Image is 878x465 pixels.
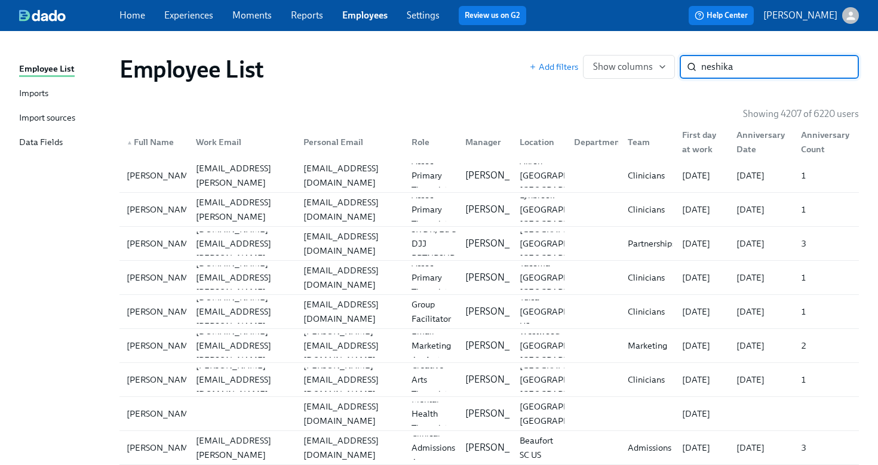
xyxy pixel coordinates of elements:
h1: Employee List [119,55,264,84]
p: [PERSON_NAME] [465,441,539,454]
a: Employees [342,10,388,21]
div: [PERSON_NAME][EMAIL_ADDRESS][DOMAIN_NAME] [299,358,402,401]
div: [PERSON_NAME][PERSON_NAME][EMAIL_ADDRESS][PERSON_NAME][DOMAIN_NAME][EMAIL_ADDRESS][DOMAIN_NAME]Cl... [119,431,859,464]
div: 3 [796,236,856,251]
div: Department [569,135,628,149]
div: Clinicians [623,168,673,183]
div: [EMAIL_ADDRESS][DOMAIN_NAME] [299,297,402,326]
div: Work Email [191,135,294,149]
div: Tacoma [GEOGRAPHIC_DATA] [GEOGRAPHIC_DATA] [515,256,612,299]
a: Imports [19,87,110,101]
div: [PERSON_NAME] [122,407,201,421]
div: [PERSON_NAME][DOMAIN_NAME][EMAIL_ADDRESS][PERSON_NAME][DOMAIN_NAME] [191,242,294,313]
div: Beaufort SC US [515,433,564,462]
p: Showing 4207 of 6220 users [743,107,859,121]
a: Reports [291,10,323,21]
p: [PERSON_NAME] [763,9,837,22]
p: [PERSON_NAME] [465,169,539,182]
div: [PERSON_NAME][PERSON_NAME][EMAIL_ADDRESS][PERSON_NAME][DOMAIN_NAME][EMAIL_ADDRESS][DOMAIN_NAME]As... [119,193,859,226]
p: [PERSON_NAME] [465,339,539,352]
div: Lynbrook [GEOGRAPHIC_DATA] [GEOGRAPHIC_DATA] [515,188,612,231]
div: [PERSON_NAME][EMAIL_ADDRESS][PERSON_NAME][DOMAIN_NAME] [191,147,294,204]
div: 1 [796,202,856,217]
span: ▲ [127,140,133,146]
div: Anniversary Date [727,130,792,154]
div: [PERSON_NAME] [122,372,201,387]
div: [PERSON_NAME] [122,236,201,251]
a: Experiences [164,10,213,21]
span: Help Center [695,10,748,21]
div: [GEOGRAPHIC_DATA] [GEOGRAPHIC_DATA] [GEOGRAPHIC_DATA] [515,222,612,265]
div: [DATE] [732,338,792,353]
div: Clinicians [623,202,673,217]
div: Data Fields [19,136,63,150]
div: 1 [796,168,856,183]
div: [DATE] [732,372,792,387]
div: Team [618,130,673,154]
button: Show columns [583,55,675,79]
div: [PERSON_NAME] [122,168,201,183]
div: Admissions [623,441,676,455]
div: [EMAIL_ADDRESS][DOMAIN_NAME] [299,161,402,190]
div: [EMAIL_ADDRESS][DOMAIN_NAME] [299,433,402,462]
div: [DATE] [732,168,792,183]
div: [DATE] [677,270,727,285]
div: 1 [796,270,856,285]
div: [PERSON_NAME] [122,338,201,353]
div: [PERSON_NAME][EMAIL_ADDRESS][DOMAIN_NAME] [299,324,402,367]
div: Role [407,135,456,149]
div: [PERSON_NAME][DOMAIN_NAME][EMAIL_ADDRESS][PERSON_NAME][DOMAIN_NAME] [191,208,294,279]
div: [GEOGRAPHIC_DATA], [GEOGRAPHIC_DATA] [515,399,615,428]
a: Review us on G2 [465,10,520,21]
div: Assoc Primary Therapist [407,154,456,197]
div: [DATE] [732,202,792,217]
div: Marketing [623,338,673,353]
div: Imports [19,87,48,101]
a: [PERSON_NAME][PERSON_NAME][DOMAIN_NAME][EMAIL_ADDRESS][PERSON_NAME][DOMAIN_NAME][PERSON_NAME][EMA... [119,329,859,363]
div: Manager [456,130,510,154]
div: [DATE] [732,236,792,251]
div: Manager [461,135,510,149]
div: Personal Email [299,135,402,149]
a: [PERSON_NAME][PERSON_NAME][EMAIL_ADDRESS][PERSON_NAME][DOMAIN_NAME][EMAIL_ADDRESS][DOMAIN_NAME]As... [119,193,859,227]
a: dado [19,10,119,21]
div: Clinicians [623,304,673,319]
a: Moments [232,10,272,21]
div: [PERSON_NAME] [122,441,201,455]
div: Partnerships [623,236,680,251]
div: [EMAIL_ADDRESS][DOMAIN_NAME] [299,229,402,258]
div: Akron [GEOGRAPHIC_DATA] [GEOGRAPHIC_DATA] [515,154,612,197]
div: [EMAIL_ADDRESS][DOMAIN_NAME] [299,195,402,224]
div: [DATE] [677,168,727,183]
div: Licensed Mental Health Therapist ([US_STATE]) [407,378,467,449]
div: [DATE] [677,202,727,217]
div: [DATE] [677,338,727,353]
div: Work Email [186,130,294,154]
div: Westwood [GEOGRAPHIC_DATA] [GEOGRAPHIC_DATA] [515,324,612,367]
div: Tulsa [GEOGRAPHIC_DATA] US [515,290,612,333]
button: [PERSON_NAME] [763,7,859,24]
div: [DATE] [732,441,792,455]
div: Anniversary Count [796,128,856,156]
div: [EMAIL_ADDRESS][DOMAIN_NAME] [299,263,402,292]
div: [PERSON_NAME][PERSON_NAME][EMAIL_ADDRESS][DOMAIN_NAME][PERSON_NAME][EMAIL_ADDRESS][DOMAIN_NAME]Cr... [119,363,859,396]
div: [DATE] [677,441,727,455]
div: ▲Full Name [122,130,186,154]
div: [PERSON_NAME][PERSON_NAME][DOMAIN_NAME][EMAIL_ADDRESS][PERSON_NAME][DOMAIN_NAME][EMAIL_ADDRESS][D... [119,261,859,294]
a: Data Fields [19,136,110,150]
div: [PERSON_NAME][EMAIL_ADDRESS][DOMAIN_NAME]Licensed Mental Health Therapist ([US_STATE])[PERSON_NAM... [119,397,859,430]
div: Location [515,135,564,149]
div: 2 [796,338,856,353]
p: [PERSON_NAME] [465,237,539,250]
img: dado [19,10,66,21]
div: [PERSON_NAME][EMAIL_ADDRESS][DOMAIN_NAME] [191,358,294,401]
a: Import sources [19,111,110,126]
a: [PERSON_NAME][PERSON_NAME][EMAIL_ADDRESS][PERSON_NAME][DOMAIN_NAME][EMAIL_ADDRESS][DOMAIN_NAME]As... [119,159,859,193]
div: [PERSON_NAME] [122,202,201,217]
button: Help Center [689,6,754,25]
div: [DATE] [677,372,727,387]
div: Import sources [19,111,75,126]
div: Assoc Primary Therapist [407,188,456,231]
a: [PERSON_NAME][PERSON_NAME][DOMAIN_NAME][EMAIL_ADDRESS][PERSON_NAME][DOMAIN_NAME][EMAIL_ADDRESS][D... [119,295,859,329]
